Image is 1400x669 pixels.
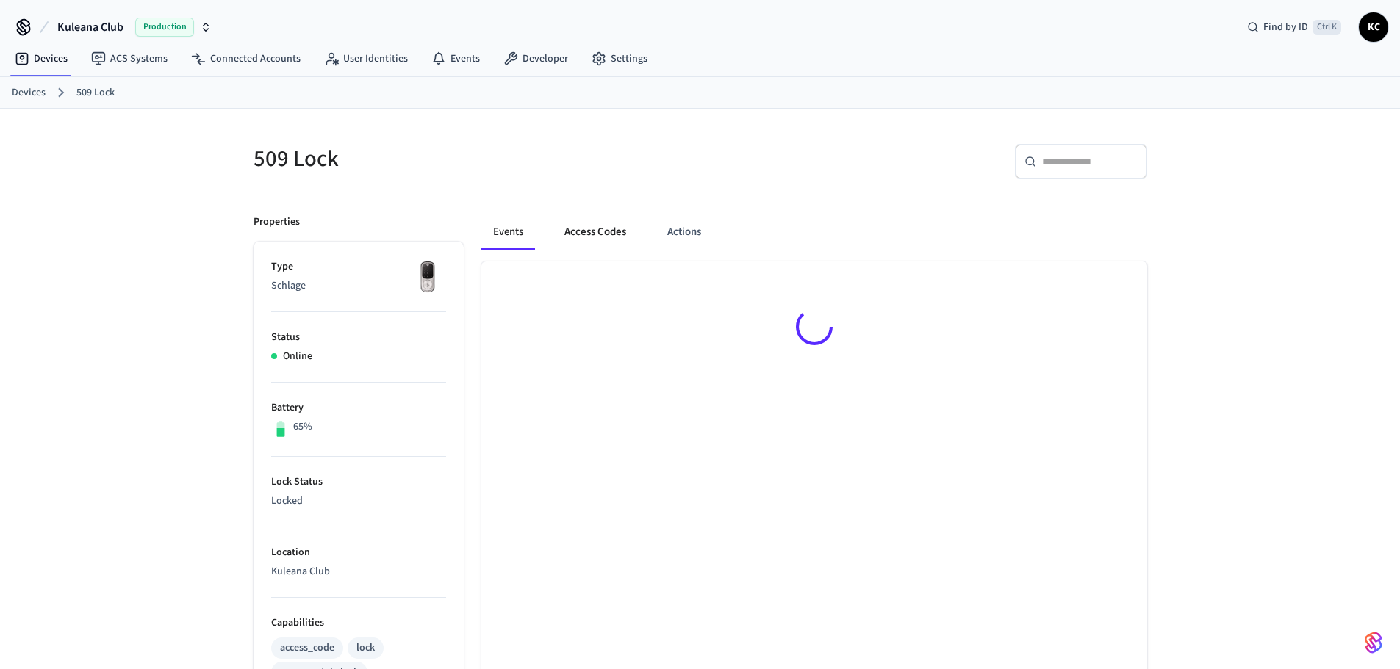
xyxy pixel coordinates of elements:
img: SeamLogoGradient.69752ec5.svg [1365,631,1382,654]
p: Locked [271,493,446,509]
button: KC [1359,12,1388,42]
div: ant example [481,214,1147,250]
p: Location [271,545,446,560]
span: Kuleana Club [57,18,123,36]
div: lock [356,640,375,656]
a: ACS Systems [79,46,179,72]
p: Battery [271,400,446,416]
div: access_code [280,640,334,656]
p: 65% [293,419,312,435]
a: Connected Accounts [179,46,312,72]
a: User Identities [312,46,420,72]
p: Status [271,330,446,345]
p: Properties [254,214,300,230]
span: KC [1360,14,1387,40]
span: Find by ID [1263,20,1308,35]
a: Developer [492,46,580,72]
img: Yale Assure Touchscreen Wifi Smart Lock, Satin Nickel, Front [409,259,446,296]
p: Capabilities [271,615,446,631]
div: Find by IDCtrl K [1235,14,1353,40]
a: Devices [12,85,46,101]
button: Actions [656,214,713,250]
a: Devices [3,46,79,72]
p: Lock Status [271,474,446,490]
span: Ctrl K [1313,20,1341,35]
span: Production [135,18,194,37]
p: Online [283,349,312,364]
p: Schlage [271,278,446,294]
a: Settings [580,46,659,72]
h5: 509 Lock [254,144,692,174]
button: Access Codes [553,214,638,250]
a: 509 Lock [76,85,115,101]
button: Events [481,214,535,250]
p: Type [271,259,446,275]
a: Events [420,46,492,72]
p: Kuleana Club [271,564,446,579]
